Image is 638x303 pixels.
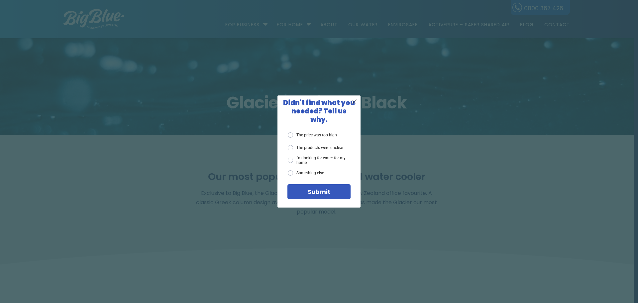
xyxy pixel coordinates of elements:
[288,156,351,165] label: I'm looking for water for my home
[288,132,337,138] label: The price was too high
[288,145,344,150] label: The products were unclear
[594,259,629,294] iframe: Chatbot
[351,97,357,106] span: X
[288,170,324,176] label: Something else
[308,188,330,196] span: Submit
[283,98,355,124] span: Didn't find what you needed? Tell us why.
